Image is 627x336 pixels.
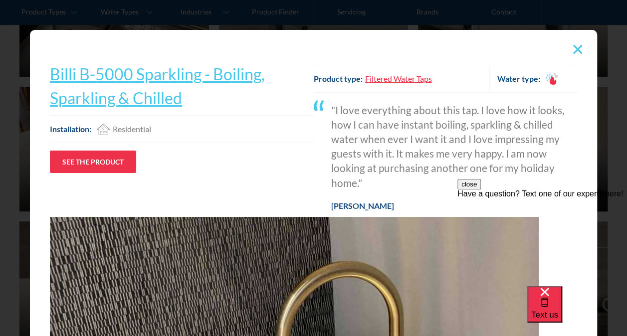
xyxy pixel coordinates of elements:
iframe: podium webchat widget prompt [457,179,627,299]
h6: [PERSON_NAME] [314,200,578,212]
h4: Installation: [50,123,91,135]
h4: Water type: [497,73,540,85]
a: Billi B-5000 Sparkling - Boiling, Sparkling & Chilled [50,64,265,108]
blockquote: "I love everything about this tap. I love how it looks, how I can have instant boiling, sparkling... [314,98,578,195]
h4: Product type: [314,73,363,85]
a: See the product [50,151,136,173]
iframe: podium webchat widget bubble [527,286,627,336]
div: Residential [113,123,151,135]
a: Filtered Water Taps [365,73,432,85]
